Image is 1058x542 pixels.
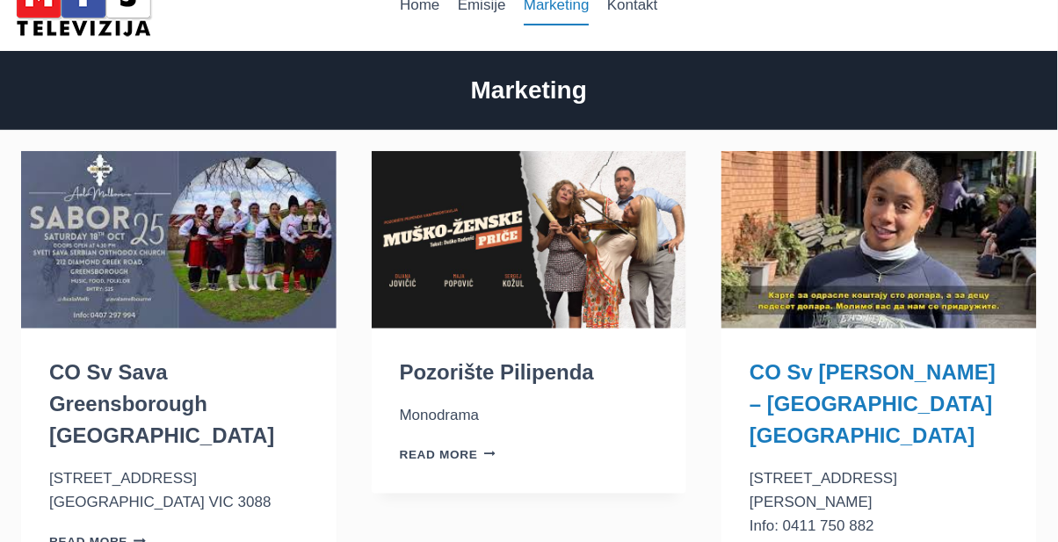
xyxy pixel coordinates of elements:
[49,360,274,447] a: CO Sv Sava Greensborough [GEOGRAPHIC_DATA]
[750,466,1009,538] p: [STREET_ADDRESS][PERSON_NAME] Info: 0411 750 882
[400,403,659,427] p: Monodrama
[750,360,996,447] a: CO Sv [PERSON_NAME] – [GEOGRAPHIC_DATA] [GEOGRAPHIC_DATA]
[721,151,1037,329] img: CO Sv J. Krstitelj – Wollongong NSW
[21,151,337,329] img: CO Sv Sava Greensborough VIC
[49,466,308,514] p: [STREET_ADDRESS] [GEOGRAPHIC_DATA] VIC 3088
[21,72,1037,109] h2: Marketing
[400,448,496,461] a: Read More
[372,151,687,329] img: Pozorište Pilipenda
[400,360,594,384] a: Pozorište Pilipenda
